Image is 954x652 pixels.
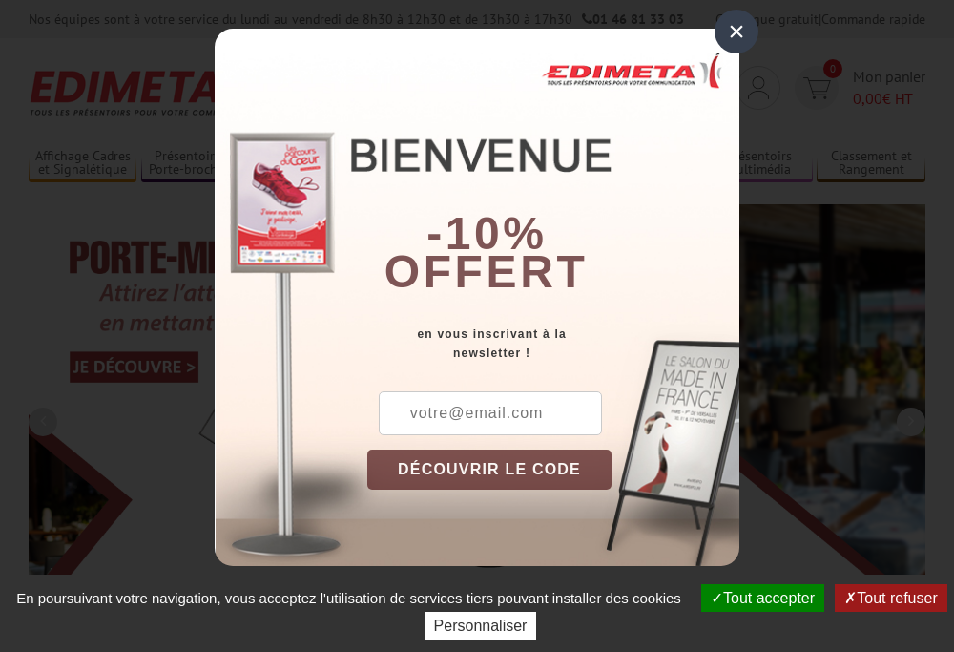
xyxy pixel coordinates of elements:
[367,325,739,363] div: en vous inscrivant à la newsletter !
[379,391,602,435] input: votre@email.com
[426,208,547,259] b: -10%
[715,10,758,53] div: ×
[425,612,537,640] button: Personnaliser (fenêtre modale)
[835,584,946,612] button: Tout refuser
[384,246,589,297] font: offert
[701,584,824,612] button: Tout accepter
[367,450,612,490] button: DÉCOUVRIR LE CODE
